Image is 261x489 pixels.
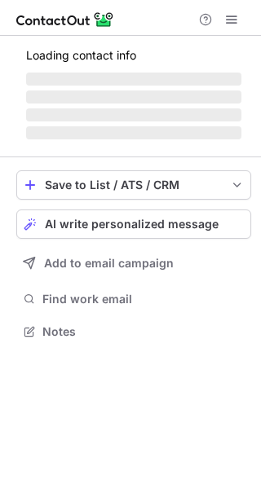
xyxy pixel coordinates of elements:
button: Notes [16,320,251,343]
p: Loading contact info [26,49,241,62]
span: Notes [42,324,245,339]
span: Find work email [42,292,245,306]
button: Find work email [16,288,251,311]
span: Add to email campaign [44,257,174,270]
span: AI write personalized message [45,218,219,231]
div: Save to List / ATS / CRM [45,178,223,192]
span: ‌ [26,126,241,139]
button: Add to email campaign [16,249,251,278]
span: ‌ [26,108,241,121]
span: ‌ [26,90,241,104]
span: ‌ [26,73,241,86]
img: ContactOut v5.3.10 [16,10,114,29]
button: AI write personalized message [16,209,251,239]
button: save-profile-one-click [16,170,251,200]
